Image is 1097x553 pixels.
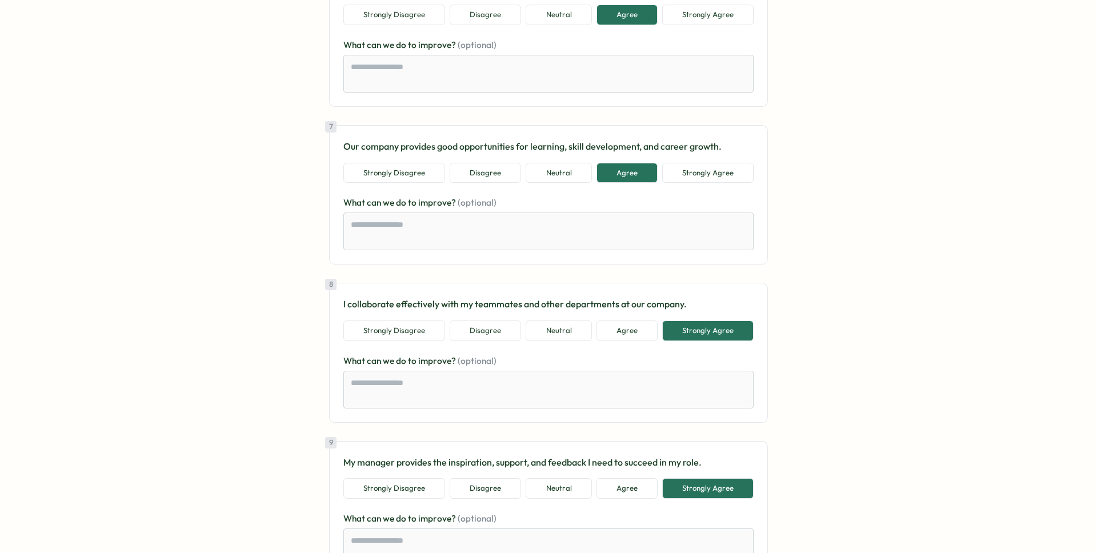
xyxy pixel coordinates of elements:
[343,39,367,50] span: What
[396,513,408,524] span: do
[408,39,418,50] span: to
[408,197,418,208] span: to
[662,5,754,25] button: Strongly Agree
[450,163,521,183] button: Disagree
[325,437,337,448] div: 9
[526,5,591,25] button: Neutral
[383,39,396,50] span: we
[396,355,408,366] span: do
[343,163,445,183] button: Strongly Disagree
[450,320,521,341] button: Disagree
[408,513,418,524] span: to
[343,297,754,311] p: I collaborate effectively with my teammates and other departments at our company.
[596,163,658,183] button: Agree
[526,478,591,499] button: Neutral
[343,197,367,208] span: What
[662,320,754,341] button: Strongly Agree
[396,197,408,208] span: do
[458,355,497,366] span: (optional)
[458,197,497,208] span: (optional)
[596,478,658,499] button: Agree
[343,320,445,341] button: Strongly Disagree
[458,513,497,524] span: (optional)
[526,320,591,341] button: Neutral
[343,5,445,25] button: Strongly Disagree
[343,513,367,524] span: What
[383,355,396,366] span: we
[396,39,408,50] span: do
[343,478,445,499] button: Strongly Disagree
[596,5,658,25] button: Agree
[418,39,458,50] span: improve?
[662,478,754,499] button: Strongly Agree
[418,513,458,524] span: improve?
[367,197,383,208] span: can
[343,355,367,366] span: What
[343,455,754,470] p: My manager provides the inspiration, support, and feedback I need to succeed in my role.
[325,121,337,133] div: 7
[458,39,497,50] span: (optional)
[418,197,458,208] span: improve?
[408,355,418,366] span: to
[383,197,396,208] span: we
[367,355,383,366] span: can
[325,279,337,290] div: 8
[596,320,658,341] button: Agree
[367,39,383,50] span: can
[526,163,591,183] button: Neutral
[343,139,754,154] p: Our company provides good opportunities for learning, skill development, and career growth.
[367,513,383,524] span: can
[662,163,754,183] button: Strongly Agree
[450,5,521,25] button: Disagree
[418,355,458,366] span: improve?
[383,513,396,524] span: we
[450,478,521,499] button: Disagree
